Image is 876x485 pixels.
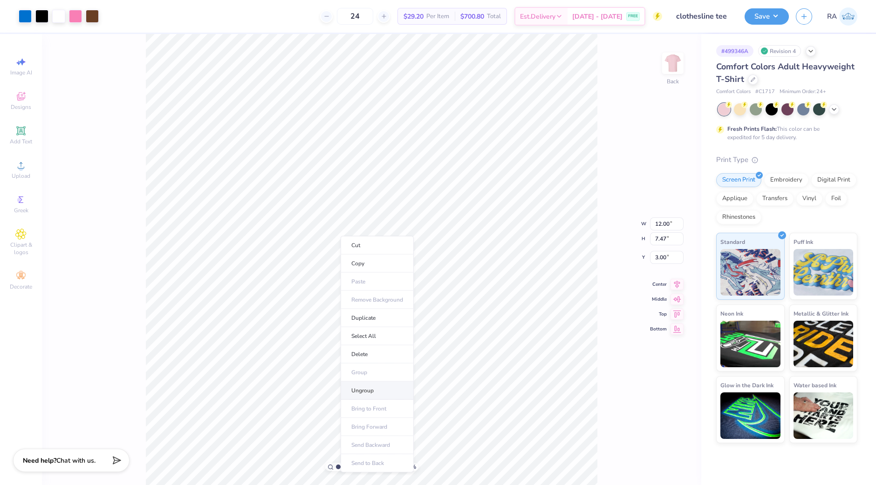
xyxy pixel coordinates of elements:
[341,345,414,364] li: Delete
[337,8,373,25] input: – –
[650,281,667,288] span: Center
[727,125,777,133] strong: Fresh Prints Flash:
[716,210,761,224] div: Rhinestones
[756,192,794,206] div: Transfers
[755,88,775,96] span: # C1717
[341,382,414,400] li: Ungroup
[758,45,801,57] div: Revision 4
[780,88,826,96] span: Minimum Order: 24 +
[720,237,745,247] span: Standard
[796,192,822,206] div: Vinyl
[11,103,31,111] span: Designs
[794,309,849,318] span: Metallic & Glitter Ink
[811,173,856,187] div: Digital Print
[628,13,638,20] span: FREE
[520,12,555,21] span: Est. Delivery
[839,7,857,26] img: Riley Ash
[487,12,501,21] span: Total
[10,69,32,76] span: Image AI
[664,54,682,73] img: Back
[426,12,449,21] span: Per Item
[727,125,842,141] div: This color can be expedited for 5 day delivery.
[341,309,414,327] li: Duplicate
[669,7,738,26] input: Untitled Design
[794,237,813,247] span: Puff Ink
[720,321,780,367] img: Neon Ink
[341,236,414,255] li: Cut
[716,173,761,187] div: Screen Print
[341,327,414,345] li: Select All
[825,192,847,206] div: Foil
[14,207,28,214] span: Greek
[650,326,667,332] span: Bottom
[10,138,32,145] span: Add Text
[460,12,484,21] span: $700.80
[341,255,414,273] li: Copy
[720,309,743,318] span: Neon Ink
[650,311,667,317] span: Top
[716,61,855,85] span: Comfort Colors Adult Heavyweight T-Shirt
[794,380,836,390] span: Water based Ink
[827,11,837,22] span: RA
[794,249,854,296] img: Puff Ink
[827,7,857,26] a: RA
[794,392,854,439] img: Water based Ink
[716,155,857,165] div: Print Type
[720,392,780,439] img: Glow in the Dark Ink
[23,456,56,465] strong: Need help?
[764,173,808,187] div: Embroidery
[12,172,30,180] span: Upload
[5,241,37,256] span: Clipart & logos
[650,296,667,303] span: Middle
[10,283,32,290] span: Decorate
[716,192,753,206] div: Applique
[716,88,751,96] span: Comfort Colors
[572,12,623,21] span: [DATE] - [DATE]
[720,380,773,390] span: Glow in the Dark Ink
[667,77,679,86] div: Back
[794,321,854,367] img: Metallic & Glitter Ink
[745,8,789,25] button: Save
[716,45,753,57] div: # 499346A
[56,456,96,465] span: Chat with us.
[720,249,780,296] img: Standard
[404,12,424,21] span: $29.20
